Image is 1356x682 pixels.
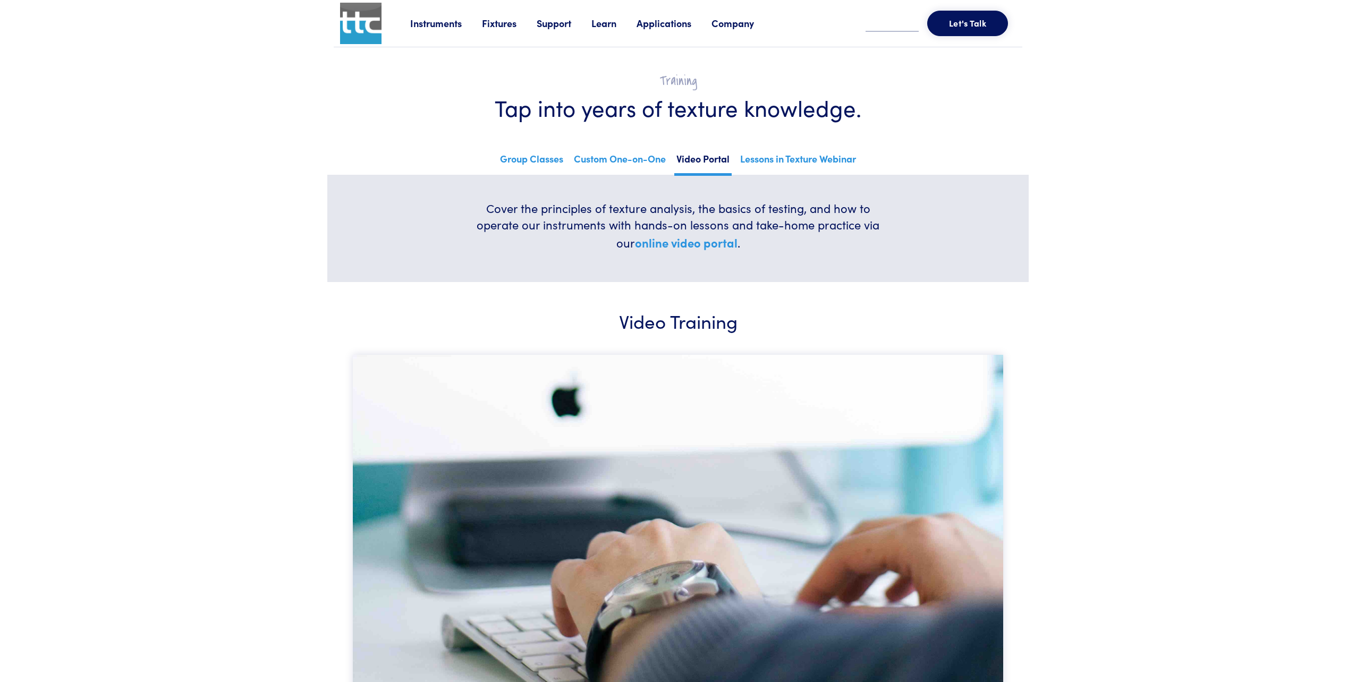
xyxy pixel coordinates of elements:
[927,11,1008,36] button: Let's Talk
[410,16,482,30] a: Instruments
[711,16,774,30] a: Company
[359,73,997,89] h2: Training
[468,200,888,252] h6: Cover the principles of texture analysis, the basics of testing, and how to operate our instrumen...
[674,150,732,176] a: Video Portal
[738,150,858,173] a: Lessons in Texture Webinar
[572,150,668,173] a: Custom One-on-One
[635,234,738,251] a: online video portal
[591,16,637,30] a: Learn
[482,16,537,30] a: Fixtures
[498,150,565,173] a: Group Classes
[359,93,997,122] h1: Tap into years of texture knowledge.
[340,3,382,44] img: ttc_logo_1x1_v1.0.png
[359,308,997,334] h3: Video Training
[637,16,711,30] a: Applications
[537,16,591,30] a: Support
